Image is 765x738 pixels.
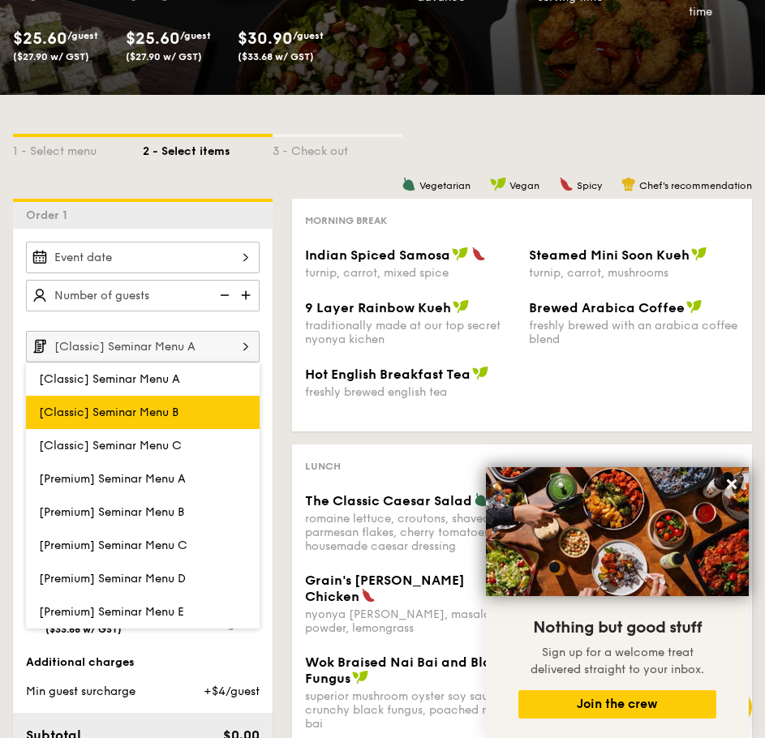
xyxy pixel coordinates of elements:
[13,51,89,62] span: ($27.90 w/ GST)
[352,670,368,684] img: icon-vegan.f8ff3823.svg
[361,588,376,603] img: icon-spicy.37a8142b.svg
[486,467,749,596] img: DSC07876-Edit02-Large.jpeg
[559,177,574,191] img: icon-spicy.37a8142b.svg
[13,137,143,160] div: 1 - Select menu
[180,30,211,41] span: /guest
[26,280,260,311] input: Number of guests
[305,573,465,604] span: Grain's [PERSON_NAME] Chicken
[39,605,184,619] span: [Premium] Seminar Menu E
[305,512,516,553] div: romaine lettuce, croutons, shaved parmesan flakes, cherry tomatoes, housemade caesar dressing
[273,137,402,160] div: 3 - Check out
[305,493,472,508] span: The Classic Caesar Salad
[26,654,260,671] div: Additional charges
[621,177,636,191] img: icon-chef-hat.a58ddaea.svg
[39,505,184,519] span: [Premium] Seminar Menu B
[39,472,186,486] span: [Premium] Seminar Menu A
[531,646,704,676] span: Sign up for a welcome treat delivered straight to your inbox.
[126,51,202,62] span: ($27.90 w/ GST)
[402,177,416,191] img: icon-vegetarian.fe4039eb.svg
[529,319,740,346] div: freshly brewed with an arabica coffee blend
[305,461,341,472] span: Lunch
[67,30,98,41] span: /guest
[238,29,293,49] span: $30.90
[232,331,260,362] img: icon-chevron-right.3c0dfbd6.svg
[39,405,178,419] span: [Classic] Seminar Menu B
[39,439,182,453] span: [Classic] Seminar Menu C
[143,137,273,160] div: 2 - Select items
[45,624,122,635] span: ($33.68 w/ GST)
[211,280,235,311] img: icon-reduce.1d2dbef1.svg
[305,607,516,635] div: nyonya [PERSON_NAME], masala powder, lemongrass
[529,266,740,280] div: turnip, carrot, mushrooms
[238,51,314,62] span: ($33.68 w/ GST)
[293,30,324,41] span: /guest
[453,299,469,314] img: icon-vegan.f8ff3823.svg
[490,177,506,191] img: icon-vegan.f8ff3823.svg
[686,299,703,314] img: icon-vegan.f8ff3823.svg
[26,242,260,273] input: Event date
[305,247,450,263] span: Indian Spiced Samosa
[474,492,488,507] img: icon-vegetarian.fe4039eb.svg
[305,215,387,226] span: Morning break
[39,572,186,586] span: [Premium] Seminar Menu D
[39,538,187,552] span: [Premium] Seminar Menu C
[305,266,516,280] div: turnip, carrot, mixed spice
[235,280,260,311] img: icon-add.58712e84.svg
[305,689,516,731] div: superior mushroom oyster soy sauce, crunchy black fungus, poached nai bai
[305,300,451,315] span: 9 Layer Rainbow Kueh
[419,180,471,191] span: Vegetarian
[13,29,67,49] span: $25.60
[126,29,180,49] span: $25.60
[529,247,690,263] span: Steamed Mini Soon Kueh
[509,180,539,191] span: Vegan
[305,654,507,686] span: Wok Braised Nai Bai and Black Fungus
[472,366,488,380] img: icon-vegan.f8ff3823.svg
[639,180,752,191] span: Chef's recommendation
[452,247,468,261] img: icon-vegan.f8ff3823.svg
[26,684,135,698] span: Min guest surcharge
[39,372,180,386] span: [Classic] Seminar Menu A
[518,690,716,719] button: Join the crew
[471,247,486,261] img: icon-spicy.37a8142b.svg
[305,367,471,382] span: Hot English Breakfast Tea
[691,247,707,261] img: icon-vegan.f8ff3823.svg
[529,300,685,315] span: Brewed Arabica Coffee
[305,319,516,346] div: traditionally made at our top secret nyonya kichen
[305,385,516,399] div: freshly brewed english tea
[533,618,702,637] span: Nothing but good stuff
[719,471,745,497] button: Close
[204,684,260,698] span: +$4/guest
[26,208,74,222] span: Order 1
[577,180,602,191] span: Spicy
